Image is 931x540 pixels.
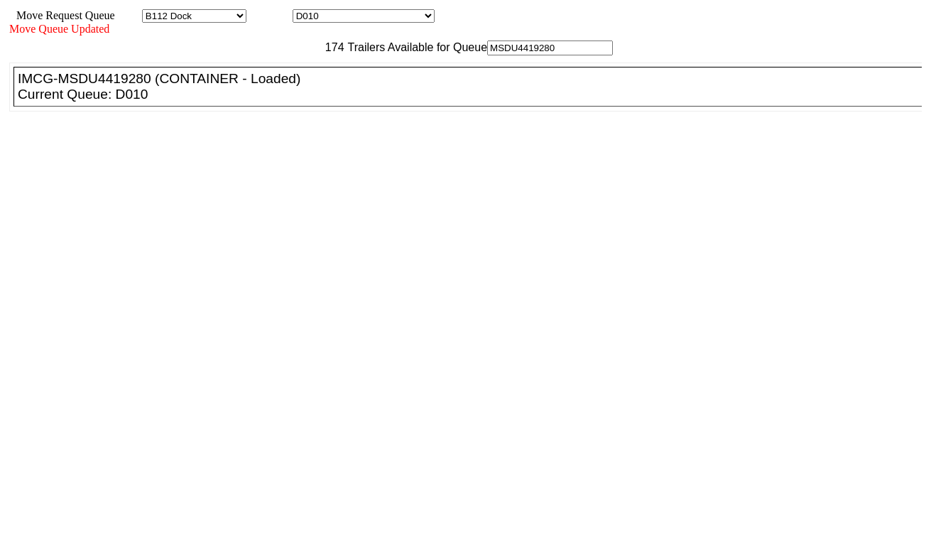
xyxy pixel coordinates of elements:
input: Filter Available Trailers [487,40,613,55]
span: Area [117,9,139,21]
span: 174 [318,41,344,53]
span: Trailers Available for Queue [344,41,488,53]
span: Move Request Queue [9,9,115,21]
div: IMCG-MSDU4419280 (CONTAINER - Loaded) [18,71,930,87]
span: Location [249,9,290,21]
span: Move Queue Updated [9,23,109,35]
